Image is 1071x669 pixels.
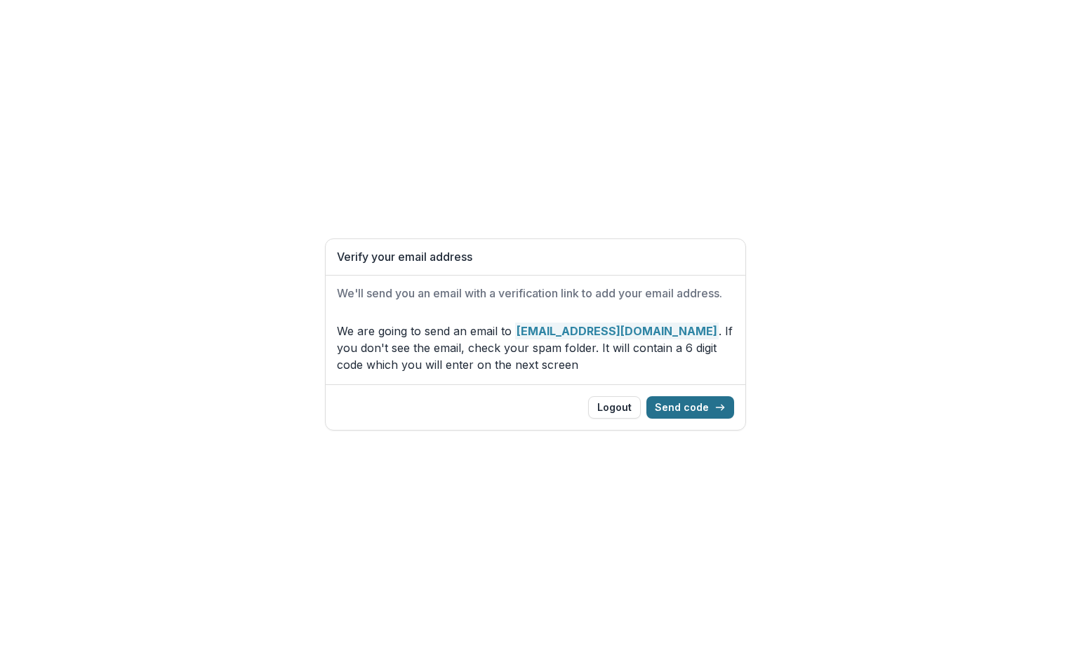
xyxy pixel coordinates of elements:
[515,323,719,339] strong: [EMAIL_ADDRESS][DOMAIN_NAME]
[588,396,641,419] button: Logout
[337,287,734,300] h2: We'll send you an email with a verification link to add your email address.
[337,250,734,264] h1: Verify your email address
[646,396,734,419] button: Send code
[337,323,734,373] p: We are going to send an email to . If you don't see the email, check your spam folder. It will co...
